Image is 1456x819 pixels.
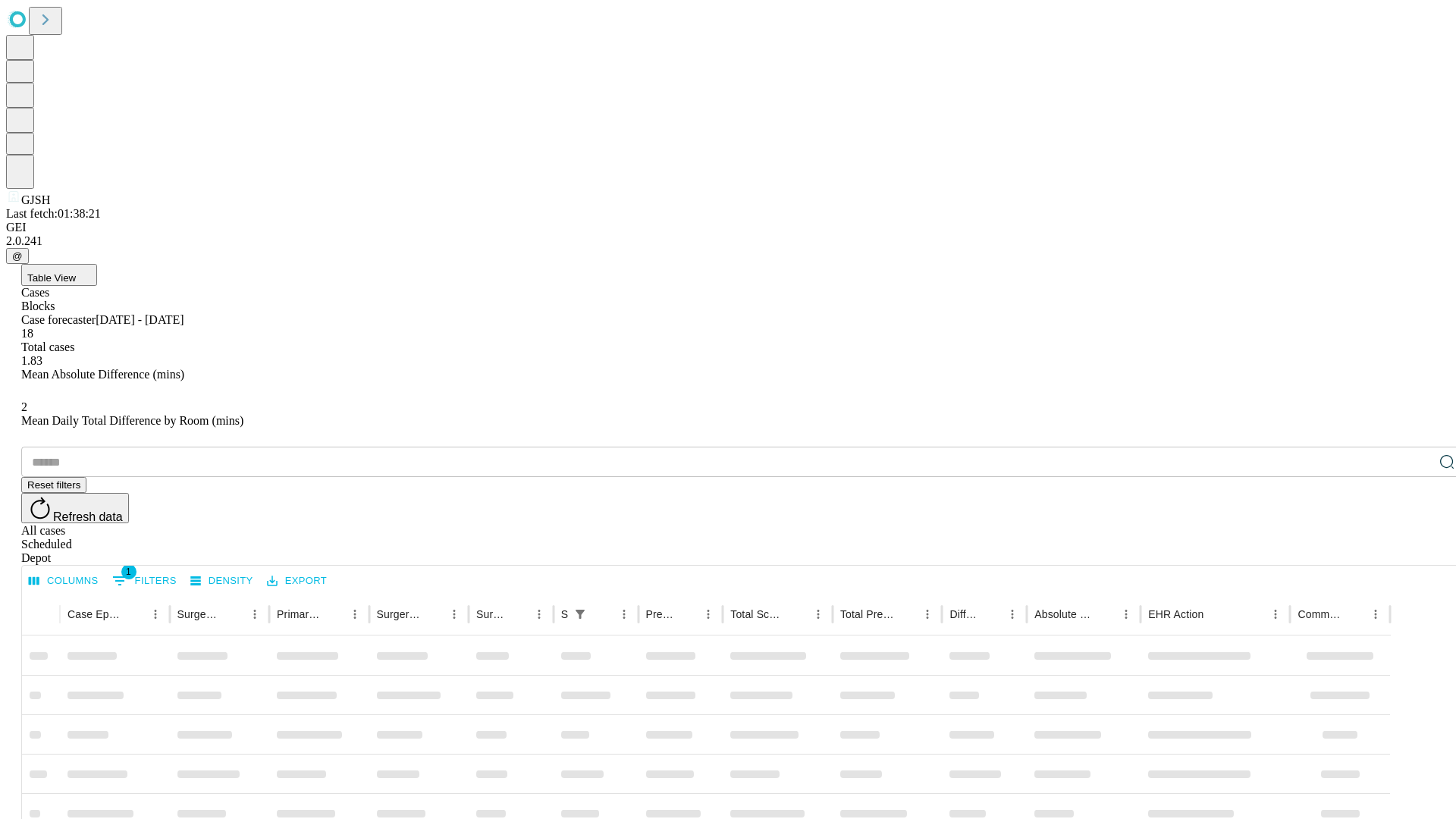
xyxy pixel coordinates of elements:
button: Refresh data [21,493,129,523]
span: 1.83 [21,354,42,367]
button: Sort [786,604,808,625]
button: Menu [1002,604,1023,625]
button: Sort [896,604,917,625]
button: Menu [1116,604,1137,625]
button: Menu [698,604,719,625]
div: GEI [6,221,1450,234]
span: Table View [27,272,76,284]
button: Sort [124,604,145,625]
span: 18 [21,327,33,340]
span: Reset filters [27,479,80,491]
span: Mean Daily Total Difference by Room (mins) [21,414,243,427]
button: Sort [1344,604,1365,625]
button: @ [6,248,29,264]
div: Surgeon Name [177,608,221,620]
div: 2.0.241 [6,234,1450,248]
span: @ [12,250,23,262]
button: Reset filters [21,477,86,493]
button: Sort [223,604,244,625]
button: Density [187,570,257,593]
button: Export [263,570,331,593]
div: Total Scheduled Duration [730,608,785,620]
div: Absolute Difference [1034,608,1093,620]
div: EHR Action [1148,608,1203,620]
button: Show filters [570,604,591,625]
button: Sort [981,604,1002,625]
div: Scheduled In Room Duration [561,608,568,620]
button: Menu [444,604,465,625]
span: Refresh data [53,510,123,523]
div: Surgery Name [377,608,421,620]
div: Predicted In Room Duration [646,608,676,620]
div: Comments [1298,608,1341,620]
div: Primary Service [277,608,321,620]
button: Show filters [108,569,180,593]
button: Select columns [25,570,102,593]
button: Sort [1205,604,1226,625]
button: Menu [529,604,550,625]
button: Menu [808,604,829,625]
span: 2 [21,400,27,413]
button: Sort [323,604,344,625]
div: Total Predicted Duration [840,608,895,620]
span: 1 [121,564,136,579]
button: Sort [676,604,698,625]
div: Surgery Date [476,608,506,620]
button: Sort [592,604,613,625]
button: Menu [244,604,265,625]
button: Menu [344,604,366,625]
span: Case forecaster [21,313,96,326]
button: Table View [21,264,97,286]
span: Total cases [21,340,74,353]
div: Difference [949,608,979,620]
button: Sort [422,604,444,625]
span: GJSH [21,193,50,206]
div: Case Epic Id [67,608,122,620]
button: Menu [1365,604,1386,625]
button: Sort [1094,604,1116,625]
button: Menu [145,604,166,625]
div: 1 active filter [570,604,591,625]
button: Menu [917,604,938,625]
span: [DATE] - [DATE] [96,313,184,326]
span: Last fetch: 01:38:21 [6,207,101,220]
button: Menu [613,604,635,625]
span: Mean Absolute Difference (mins) [21,368,184,381]
button: Sort [507,604,529,625]
button: Menu [1265,604,1286,625]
